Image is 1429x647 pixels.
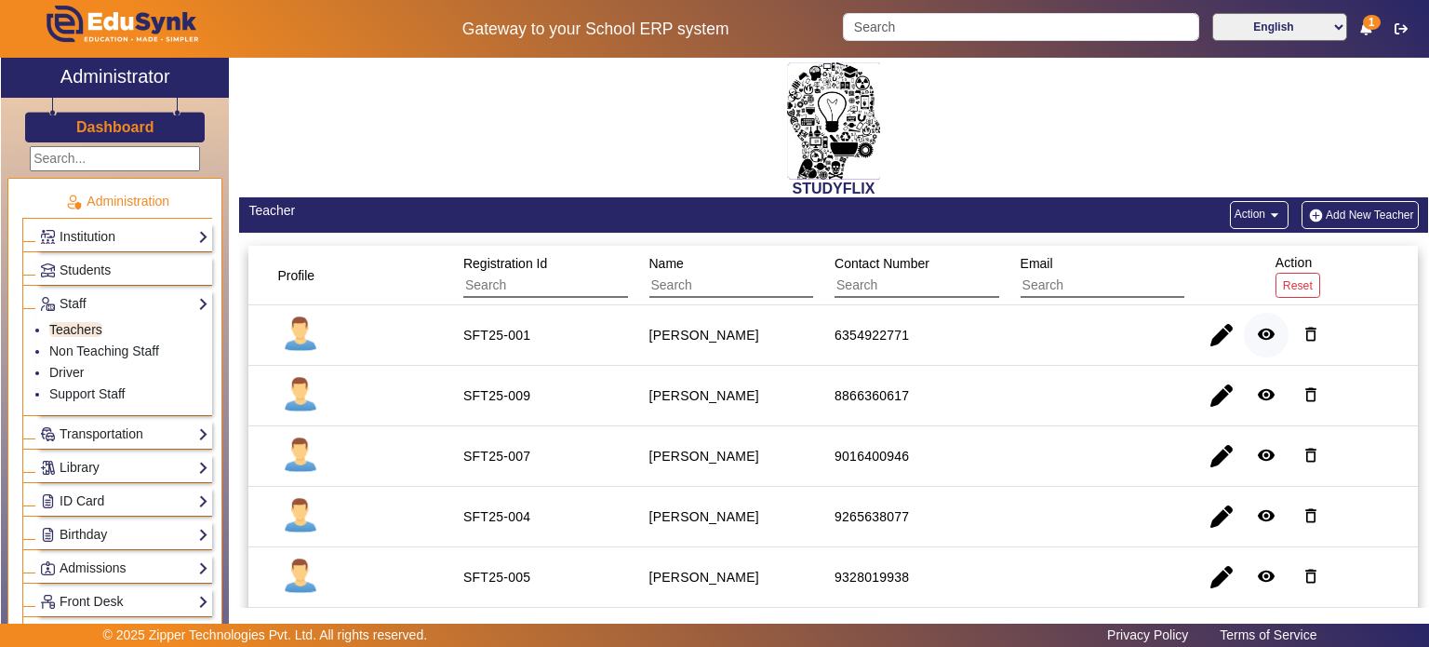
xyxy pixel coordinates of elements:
div: SFT25-007 [463,447,530,465]
div: 6354922771 [835,326,909,344]
button: Add New Teacher [1302,201,1419,229]
img: Administration.png [65,194,82,210]
span: Registration Id [463,256,547,271]
div: 8866360617 [835,386,909,405]
img: profile.png [277,554,324,600]
staff-with-status: [PERSON_NAME] [649,509,759,524]
img: profile.png [277,372,324,419]
staff-with-status: [PERSON_NAME] [649,570,759,585]
h2: STUDYFLIX [239,180,1428,197]
mat-icon: remove_red_eye [1257,567,1275,586]
div: Profile [271,259,338,292]
a: Terms of Service [1210,623,1326,647]
h5: Gateway to your School ERP system [367,20,823,39]
mat-icon: remove_red_eye [1257,325,1275,344]
div: Teacher [248,201,823,221]
img: profile.png [277,312,324,358]
input: Search [649,274,816,298]
div: SFT25-001 [463,326,530,344]
div: Contact Number [828,247,1024,304]
a: Students [40,260,208,281]
div: 9328019938 [835,568,909,586]
mat-icon: delete_outline [1302,385,1320,404]
div: Action [1269,246,1327,304]
span: 1 [1363,15,1381,30]
div: Email [1014,247,1210,304]
staff-with-status: [PERSON_NAME] [649,328,759,343]
div: 9016400946 [835,447,909,465]
button: Reset [1275,273,1320,298]
div: Name [643,247,839,304]
img: 2da83ddf-6089-4dce-a9e2-416746467bdd [787,62,880,180]
div: SFT25-004 [463,507,530,526]
a: Teachers [49,322,102,337]
img: profile.png [277,493,324,540]
span: Email [1021,256,1053,271]
mat-icon: remove_red_eye [1257,446,1275,465]
span: Students [60,263,111,277]
div: 9265638077 [835,507,909,526]
span: Name [649,256,684,271]
staff-with-status: [PERSON_NAME] [649,449,759,464]
a: Dashboard [75,117,155,137]
a: Non Teaching Staff [49,344,159,358]
p: Administration [22,192,212,211]
h2: Administrator [60,65,170,88]
input: Search [1021,274,1187,298]
a: Administrator [1,58,229,98]
mat-icon: delete_outline [1302,446,1320,465]
a: Support Staff [49,386,125,401]
input: Search [463,274,630,298]
mat-icon: delete_outline [1302,567,1320,586]
img: add-new-student.png [1306,208,1326,223]
mat-icon: remove_red_eye [1257,385,1275,404]
div: SFT25-009 [463,386,530,405]
img: Students.png [41,263,55,277]
p: © 2025 Zipper Technologies Pvt. Ltd. All rights reserved. [103,626,428,645]
span: Profile [277,268,314,283]
h3: Dashboard [76,118,154,136]
a: Driver [49,365,84,380]
mat-icon: delete_outline [1302,325,1320,344]
mat-icon: remove_red_eye [1257,506,1275,525]
a: Privacy Policy [1098,623,1197,647]
input: Search [835,274,1001,298]
mat-icon: delete_outline [1302,506,1320,525]
span: Contact Number [835,256,929,271]
input: Search... [30,146,200,171]
mat-icon: arrow_drop_down [1265,206,1284,224]
img: profile.png [277,433,324,479]
div: Registration Id [457,247,653,304]
div: SFT25-005 [463,568,530,586]
button: Action [1230,201,1289,229]
input: Search [843,13,1198,41]
staff-with-status: [PERSON_NAME] [649,388,759,403]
